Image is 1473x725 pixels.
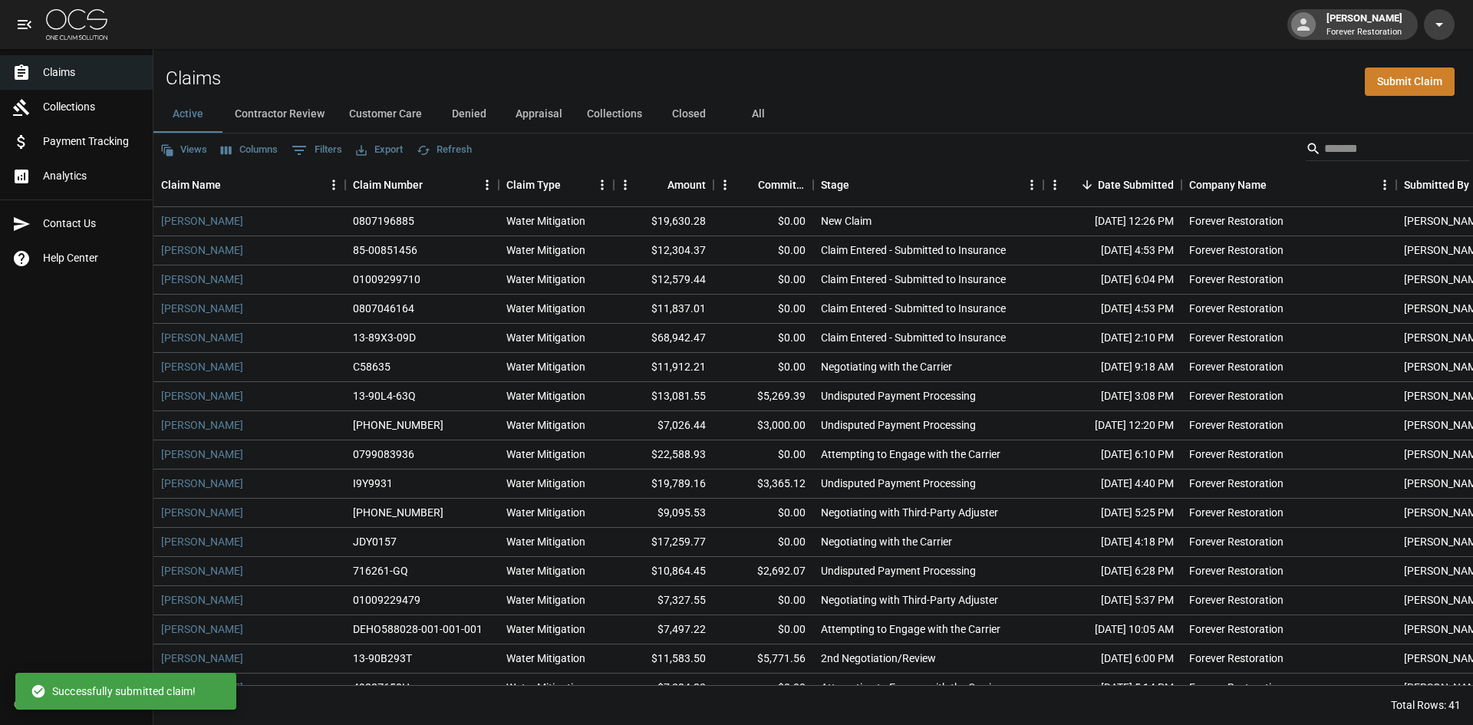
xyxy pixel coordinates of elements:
[161,476,243,491] a: [PERSON_NAME]
[161,505,243,520] a: [PERSON_NAME]
[353,476,393,491] div: I9Y9931
[161,213,243,229] a: [PERSON_NAME]
[353,680,410,695] div: 4988Z650H
[434,96,503,133] button: Denied
[713,163,813,206] div: Committed Amount
[161,301,243,316] a: [PERSON_NAME]
[161,447,243,462] a: [PERSON_NAME]
[1189,680,1284,695] div: Forever Restoration
[353,272,420,287] div: 01009299710
[614,173,637,196] button: Menu
[713,674,813,703] div: $0.00
[1326,26,1402,39] p: Forever Restoration
[821,476,976,491] div: Undisputed Payment Processing
[1043,236,1181,265] div: [DATE] 4:53 PM
[506,592,585,608] div: Water Mitigation
[476,173,499,196] button: Menu
[1043,411,1181,440] div: [DATE] 12:20 PM
[821,534,952,549] div: Negotiating with the Carrier
[614,674,713,703] div: $7,384.82
[654,96,723,133] button: Closed
[821,447,1000,462] div: Attempting to Engage with the Carrier
[1365,68,1455,96] a: Submit Claim
[614,615,713,644] div: $7,497.22
[1189,330,1284,345] div: Forever Restoration
[591,173,614,196] button: Menu
[506,476,585,491] div: Water Mitigation
[506,680,585,695] div: Water Mitigation
[161,534,243,549] a: [PERSON_NAME]
[413,138,476,162] button: Refresh
[345,163,499,206] div: Claim Number
[821,505,998,520] div: Negotiating with Third-Party Adjuster
[667,163,706,206] div: Amount
[43,99,140,115] span: Collections
[1043,586,1181,615] div: [DATE] 5:37 PM
[153,163,345,206] div: Claim Name
[575,96,654,133] button: Collections
[1043,295,1181,324] div: [DATE] 4:53 PM
[1043,382,1181,411] div: [DATE] 3:08 PM
[1189,563,1284,578] div: Forever Restoration
[713,236,813,265] div: $0.00
[353,359,390,374] div: C58635
[821,417,976,433] div: Undisputed Payment Processing
[821,330,1006,345] div: Claim Entered - Submitted to Insurance
[166,68,221,90] h2: Claims
[713,586,813,615] div: $0.00
[614,470,713,499] div: $19,789.16
[1043,353,1181,382] div: [DATE] 9:18 AM
[713,557,813,586] div: $2,692.07
[506,359,585,374] div: Water Mitigation
[353,505,443,520] div: 01-009-257879
[614,265,713,295] div: $12,579.44
[43,168,140,184] span: Analytics
[614,324,713,353] div: $68,942.47
[353,447,414,462] div: 0799083936
[1404,163,1469,206] div: Submitted By
[353,163,423,206] div: Claim Number
[506,505,585,520] div: Water Mitigation
[1043,557,1181,586] div: [DATE] 6:28 PM
[614,528,713,557] div: $17,259.77
[1189,505,1284,520] div: Forever Restoration
[1181,163,1396,206] div: Company Name
[353,651,412,666] div: 13-90B293T
[614,295,713,324] div: $11,837.01
[1043,499,1181,528] div: [DATE] 5:25 PM
[506,242,585,258] div: Water Mitigation
[1043,470,1181,499] div: [DATE] 4:40 PM
[821,680,1000,695] div: Attempting to Engage with the Carrier
[506,534,585,549] div: Water Mitigation
[713,440,813,470] div: $0.00
[1189,534,1284,549] div: Forever Restoration
[1043,615,1181,644] div: [DATE] 10:05 AM
[161,388,243,404] a: [PERSON_NAME]
[1189,301,1284,316] div: Forever Restoration
[353,592,420,608] div: 01009229479
[353,388,416,404] div: 13-90L4-63Q
[1189,447,1284,462] div: Forever Restoration
[46,9,107,40] img: ocs-logo-white-transparent.png
[506,417,585,433] div: Water Mitigation
[153,96,1473,133] div: dynamic tabs
[506,621,585,637] div: Water Mitigation
[821,621,1000,637] div: Attempting to Engage with the Carrier
[1043,440,1181,470] div: [DATE] 6:10 PM
[713,324,813,353] div: $0.00
[1189,163,1267,206] div: Company Name
[43,64,140,81] span: Claims
[161,272,243,287] a: [PERSON_NAME]
[506,301,585,316] div: Water Mitigation
[1189,621,1284,637] div: Forever Restoration
[353,330,416,345] div: 13-89X3-09D
[353,301,414,316] div: 0807046164
[506,563,585,578] div: Water Mitigation
[506,272,585,287] div: Water Mitigation
[161,330,243,345] a: [PERSON_NAME]
[713,265,813,295] div: $0.00
[713,353,813,382] div: $0.00
[1098,163,1174,206] div: Date Submitted
[322,173,345,196] button: Menu
[723,96,793,133] button: All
